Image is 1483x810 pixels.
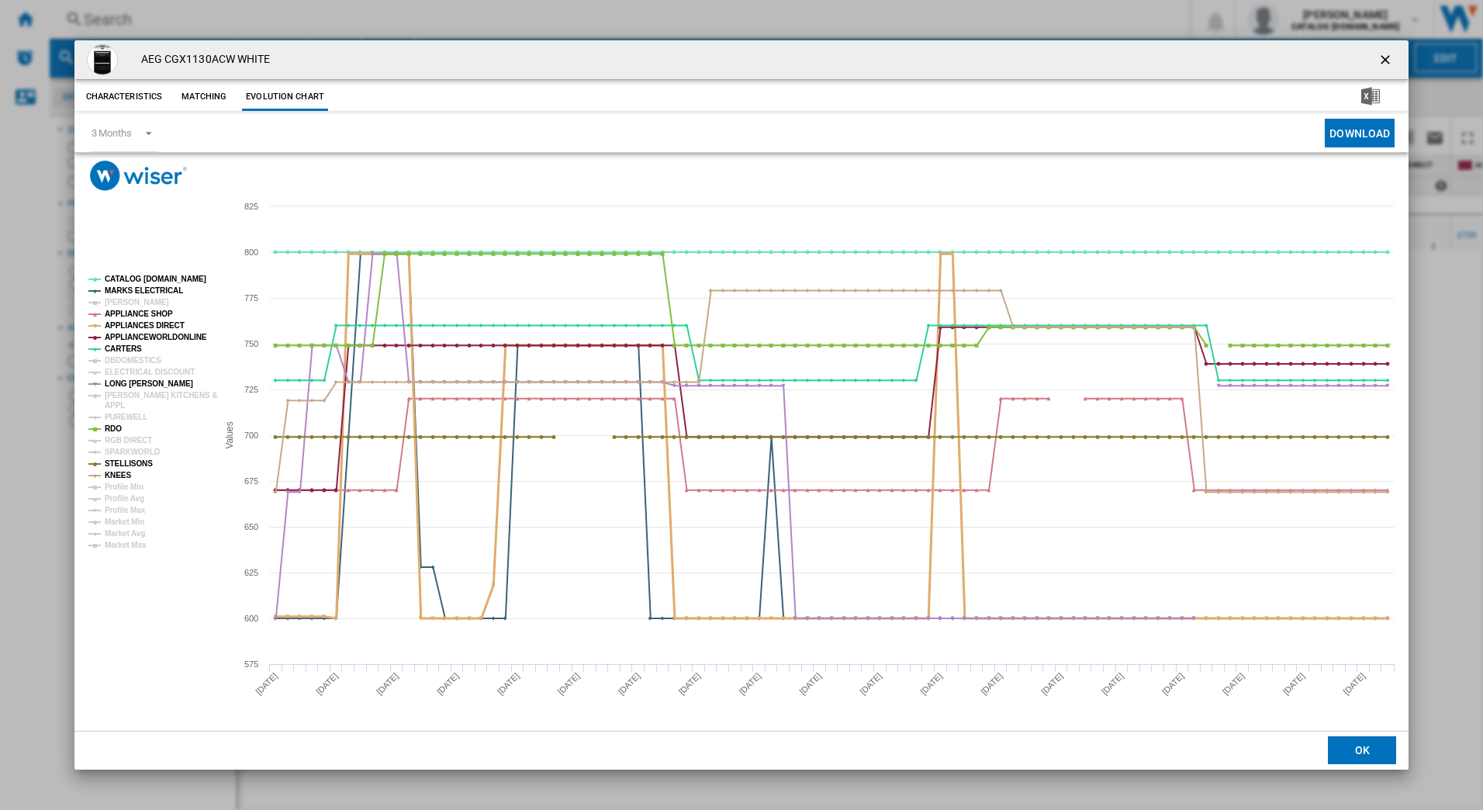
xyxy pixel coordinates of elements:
[105,379,193,388] tspan: LONG [PERSON_NAME]
[979,671,1004,697] tspan: [DATE]
[1361,87,1380,106] img: excel-24x24.png
[1336,83,1405,111] button: Download in Excel
[797,671,823,697] tspan: [DATE]
[105,436,152,445] tspan: RGB DIRECT
[105,494,144,503] tspan: Profile Avg
[1281,671,1306,697] tspan: [DATE]
[92,127,132,139] div: 3 Months
[1341,671,1367,697] tspan: [DATE]
[105,391,217,400] tspan: [PERSON_NAME] KITCHENS &
[244,202,258,211] tspan: 825
[1328,736,1396,764] button: OK
[170,83,238,111] button: Matching
[555,671,581,697] tspan: [DATE]
[105,356,161,365] tspan: DBDOMESTICS
[435,671,461,697] tspan: [DATE]
[1099,671,1125,697] tspan: [DATE]
[105,298,169,306] tspan: [PERSON_NAME]
[105,483,143,491] tspan: Profile Min
[105,275,206,283] tspan: CATALOG [DOMAIN_NAME]
[254,671,279,697] tspan: [DATE]
[224,422,235,449] tspan: Values
[105,333,207,341] tspan: APPLIANCEWORLDONLINE
[244,339,258,348] tspan: 750
[105,471,131,479] tspan: KNEES
[244,385,258,394] tspan: 725
[495,671,520,697] tspan: [DATE]
[244,522,258,531] tspan: 650
[244,659,258,669] tspan: 575
[244,568,258,577] tspan: 625
[105,321,185,330] tspan: APPLIANCES DIRECT
[244,247,258,257] tspan: 800
[133,52,271,67] h4: AEG CGX1130ACW WHITE
[737,671,762,697] tspan: [DATE]
[105,517,144,526] tspan: Market Min
[90,161,187,191] img: logo_wiser_300x94.png
[105,529,145,538] tspan: Market Avg
[1220,671,1246,697] tspan: [DATE]
[82,83,167,111] button: Characteristics
[105,506,146,514] tspan: Profile Max
[105,459,153,468] tspan: STELLISONS
[105,448,160,456] tspan: SPARKWORLD
[105,310,173,318] tspan: APPLIANCE SHOP
[1160,671,1185,697] tspan: [DATE]
[242,83,328,111] button: Evolution chart
[244,293,258,303] tspan: 775
[918,671,944,697] tspan: [DATE]
[244,431,258,440] tspan: 700
[244,614,258,623] tspan: 600
[105,344,142,353] tspan: CARTERS
[105,413,147,421] tspan: PUREWELL
[1378,52,1396,71] ng-md-icon: getI18NText('BUTTONS.CLOSE_DIALOG')
[105,286,183,295] tspan: MARKS ELECTRICAL
[105,368,195,376] tspan: ELECTRICAL DISCOUNT
[1039,671,1065,697] tspan: [DATE]
[1325,119,1395,147] button: Download
[105,541,147,549] tspan: Market Max
[314,671,340,697] tspan: [DATE]
[858,671,883,697] tspan: [DATE]
[1371,44,1402,75] button: getI18NText('BUTTONS.CLOSE_DIALOG')
[105,424,122,433] tspan: RDO
[74,40,1409,770] md-dialog: Product popup
[87,44,118,75] img: cgx1130acw_1.jpg
[616,671,641,697] tspan: [DATE]
[244,476,258,486] tspan: 675
[375,671,400,697] tspan: [DATE]
[105,401,125,410] tspan: APPL
[676,671,702,697] tspan: [DATE]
